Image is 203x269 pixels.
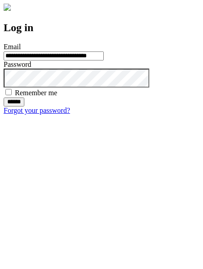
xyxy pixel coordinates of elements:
[15,89,57,97] label: Remember me
[4,4,11,11] img: logo-4e3dc11c47720685a147b03b5a06dd966a58ff35d612b21f08c02c0306f2b779.png
[4,22,199,34] h2: Log in
[4,107,70,114] a: Forgot your password?
[4,60,31,68] label: Password
[4,43,21,51] label: Email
